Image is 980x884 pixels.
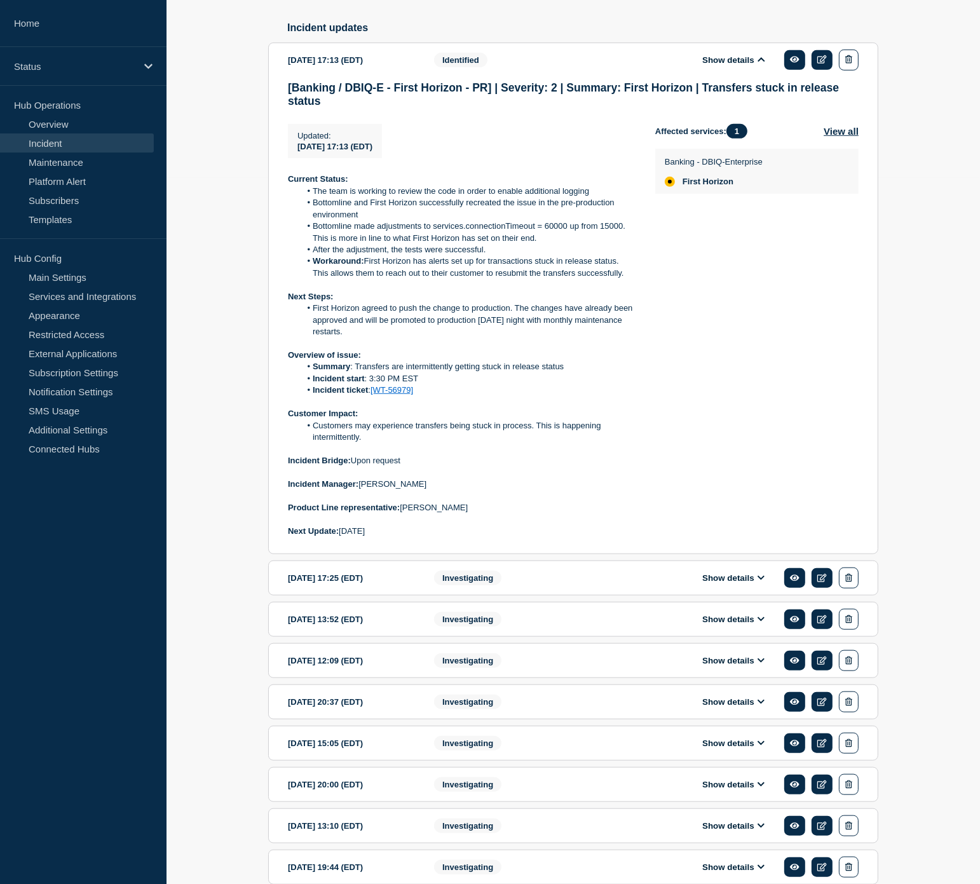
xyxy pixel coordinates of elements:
span: First Horizon [683,177,733,187]
h2: Incident updates [287,22,878,34]
button: Show details [698,779,768,790]
div: [DATE] 12:09 (EDT) [288,650,415,671]
strong: Summary [313,362,350,371]
strong: Next Update: [288,526,339,536]
span: Investigating [434,860,501,874]
strong: Overview of issue: [288,350,361,360]
span: Investigating [434,571,501,585]
li: Bottomline and First Horizon successfully recreated the issue in the pre-production environment [301,197,636,221]
p: [DATE] [288,526,635,537]
strong: Incident start [313,374,365,383]
button: Show details [698,862,768,873]
p: Banking - DBIQ-Enterprise [665,157,763,167]
div: [DATE] 13:52 (EDT) [288,609,415,630]
span: Identified [434,53,487,67]
button: Show details [698,738,768,749]
button: Show details [698,55,768,65]
strong: Workaround: [313,256,364,266]
span: Investigating [434,736,501,751]
p: Upon request [288,455,635,466]
span: Investigating [434,819,501,833]
li: : [301,384,636,396]
li: The team is working to review the code in order to enable additional logging [301,186,636,197]
p: [PERSON_NAME] [288,479,635,490]
li: : 3:30 PM EST [301,373,636,384]
span: Investigating [434,612,501,627]
span: [DATE] 17:13 (EDT) [297,142,372,151]
button: Show details [698,820,768,831]
li: After the adjustment, the tests were successful. [301,244,636,255]
p: Updated : [297,131,372,140]
li: First Horizon agreed to push the change to production. The changes have already been approved and... [301,303,636,337]
li: : Transfers are intermittently getting stuck in release status [301,361,636,372]
p: [PERSON_NAME] [288,502,635,513]
button: Show details [698,614,768,625]
span: Investigating [434,653,501,668]
div: [DATE] 20:37 (EDT) [288,691,415,712]
div: affected [665,177,675,187]
strong: Incident Bridge: [288,456,351,465]
h3: [Banking / DBIQ-E - First Horizon - PR] | Severity: 2 | Summary: First Horizon | Transfers stuck ... [288,81,859,108]
li: Bottomline made adjustments to services.connectionTimeout = 60000 up from 15000. This is more in ... [301,221,636,244]
button: Show details [698,573,768,583]
strong: Next Steps: [288,292,334,301]
strong: Incident Manager: [288,479,358,489]
a: [WT-56979] [371,385,413,395]
div: [DATE] 20:00 (EDT) [288,774,415,795]
span: 1 [726,124,747,139]
p: Status [14,61,136,72]
div: [DATE] 19:44 (EDT) [288,857,415,878]
strong: Product Line representative: [288,503,400,512]
li: First Horizon has alerts set up for transactions stuck in release status. This allows them to rea... [301,255,636,279]
div: [DATE] 15:05 (EDT) [288,733,415,754]
strong: Incident ticket [313,385,368,395]
div: [DATE] 13:10 (EDT) [288,815,415,836]
button: Show details [698,697,768,707]
button: View all [824,124,859,139]
span: Investigating [434,777,501,792]
strong: Customer Impact: [288,409,358,418]
div: [DATE] 17:13 (EDT) [288,50,415,71]
button: Show details [698,655,768,666]
div: [DATE] 17:25 (EDT) [288,568,415,588]
span: Investigating [434,695,501,709]
li: Customers may experience transfers being stuck in process. This is happening intermittently. [301,420,636,444]
span: Affected services: [655,124,754,139]
strong: Current Status: [288,174,348,184]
